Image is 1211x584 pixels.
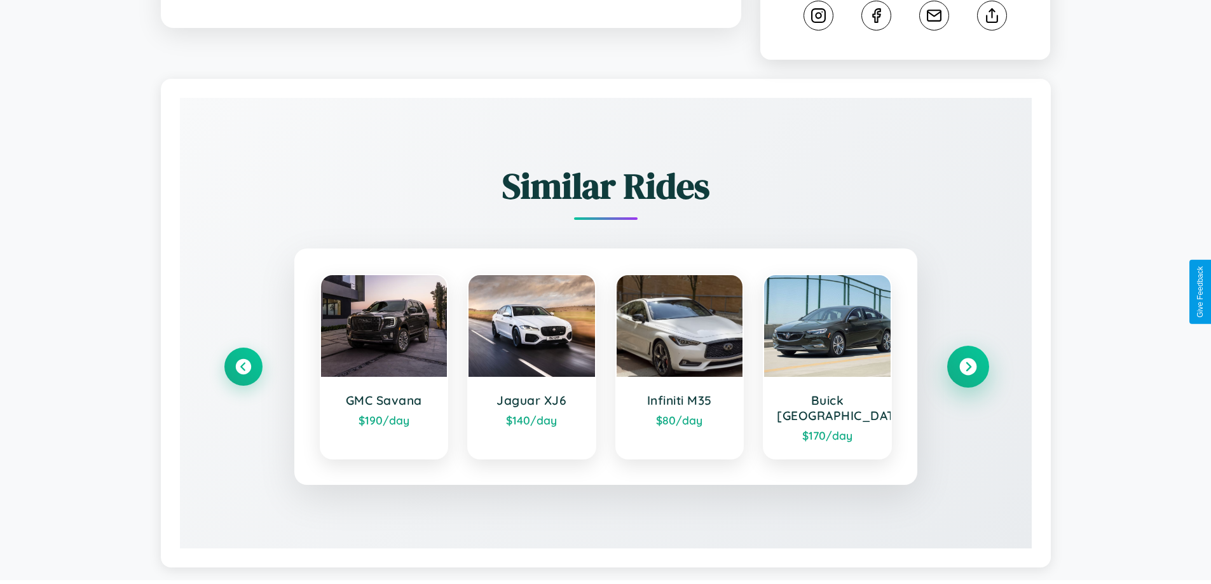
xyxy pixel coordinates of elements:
h3: Infiniti M35 [629,393,730,408]
div: $ 140 /day [481,413,582,427]
div: $ 170 /day [777,428,878,442]
a: Jaguar XJ6$140/day [467,274,596,459]
a: Infiniti M35$80/day [615,274,744,459]
a: GMC Savana$190/day [320,274,449,459]
h3: GMC Savana [334,393,435,408]
h2: Similar Rides [224,161,987,210]
h3: Buick [GEOGRAPHIC_DATA] [777,393,878,423]
div: Give Feedback [1196,266,1205,318]
div: $ 190 /day [334,413,435,427]
h3: Jaguar XJ6 [481,393,582,408]
a: Buick [GEOGRAPHIC_DATA]$170/day [763,274,892,459]
div: $ 80 /day [629,413,730,427]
